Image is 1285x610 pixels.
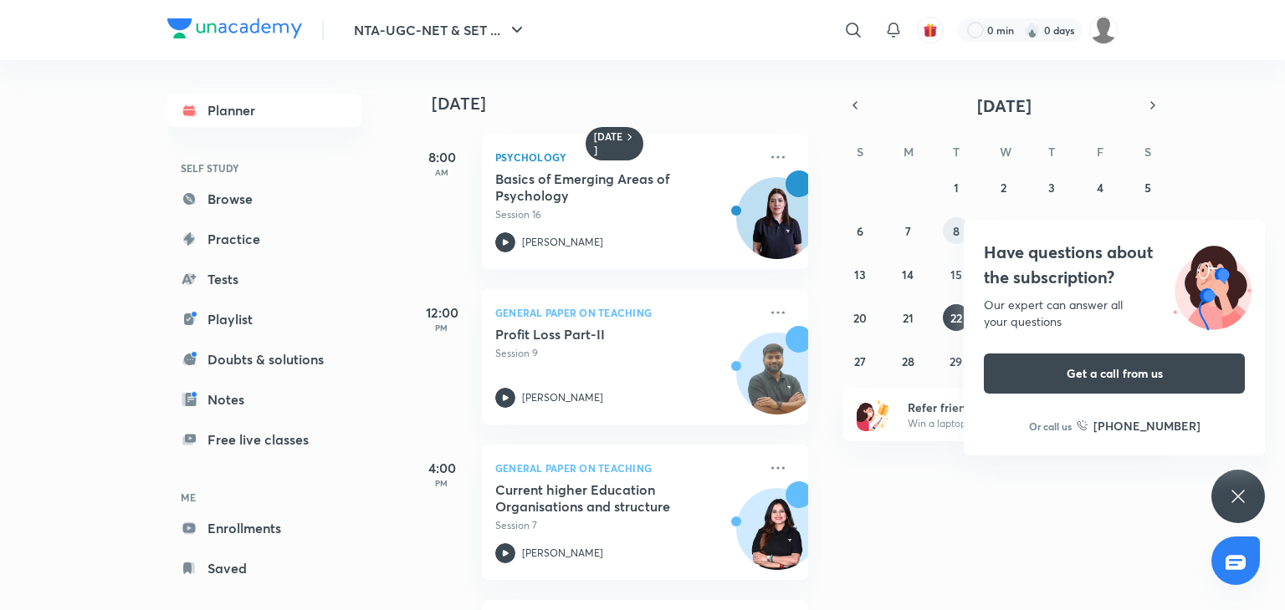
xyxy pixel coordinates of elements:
abbr: July 1, 2025 [954,180,959,196]
abbr: July 7, 2025 [905,223,911,239]
abbr: July 20, 2025 [853,310,867,326]
a: Saved [167,552,361,585]
abbr: July 29, 2025 [950,353,962,369]
button: July 2, 2025 [991,174,1017,201]
h4: [DATE] [432,94,825,114]
abbr: July 14, 2025 [902,267,914,282]
button: July 6, 2025 [847,217,873,244]
p: General Paper on Teaching [495,458,758,478]
button: July 3, 2025 [1038,174,1065,201]
img: streak [1024,22,1041,38]
p: Session 16 [495,207,758,222]
abbr: July 2, 2025 [1001,180,1006,196]
img: avatar [923,23,938,38]
abbr: July 3, 2025 [1048,180,1055,196]
button: July 27, 2025 [847,348,873,374]
h5: 4:00 [408,458,475,478]
p: [PERSON_NAME] [522,546,603,561]
abbr: Wednesday [1000,144,1011,160]
button: avatar [917,17,944,43]
button: July 21, 2025 [894,304,921,331]
abbr: July 21, 2025 [903,310,914,326]
p: Win a laptop, vouchers & more [908,416,1113,431]
img: Avatar [737,342,817,422]
button: July 14, 2025 [894,261,921,287]
abbr: July 15, 2025 [950,267,962,282]
abbr: July 28, 2025 [902,353,914,369]
button: July 15, 2025 [943,261,970,287]
img: Iqra Shaikh [1089,16,1118,44]
a: Doubts & solutions [167,343,361,376]
a: Notes [167,383,361,416]
p: Session 9 [495,346,758,361]
a: Tests [167,262,361,296]
a: [PHONE_NUMBER] [1077,417,1201,435]
button: July 29, 2025 [943,348,970,374]
h4: Have questions about the subscription? [984,240,1245,290]
h5: Basics of Emerging Areas of Psychology [495,170,704,204]
button: July 22, 2025 [943,304,970,331]
h5: Profit Loss Part-II [495,326,704,343]
abbr: July 4, 2025 [1097,180,1103,196]
img: Avatar [737,497,817,577]
h6: [PHONE_NUMBER] [1093,417,1201,435]
p: PM [408,323,475,333]
abbr: July 13, 2025 [854,267,866,282]
p: Session 7 [495,518,758,533]
abbr: Friday [1097,144,1103,160]
a: Browse [167,182,361,216]
div: Our expert can answer all your questions [984,297,1245,330]
h6: [DATE] [594,130,623,157]
button: July 10, 2025 [1038,217,1065,244]
button: [DATE] [867,94,1141,117]
p: [PERSON_NAME] [522,390,603,405]
abbr: July 22, 2025 [950,310,962,326]
p: AM [408,167,475,177]
button: July 13, 2025 [847,261,873,287]
p: Psychology [495,147,758,167]
abbr: Thursday [1048,144,1055,160]
img: Company Logo [167,18,302,38]
a: Enrollments [167,511,361,545]
button: NTA-UGC-NET & SET ... [344,13,537,47]
span: [DATE] [977,94,1032,117]
abbr: July 5, 2025 [1144,180,1151,196]
button: July 8, 2025 [943,217,970,244]
p: PM [408,478,475,488]
abbr: Monday [904,144,914,160]
h5: Current higher Education Organisations and structure [495,481,704,515]
button: July 20, 2025 [847,304,873,331]
h6: SELF STUDY [167,154,361,182]
a: Company Logo [167,18,302,43]
abbr: Sunday [857,144,863,160]
abbr: July 8, 2025 [953,223,960,239]
h6: Refer friends [908,399,1113,416]
p: Or call us [1029,419,1072,434]
abbr: July 6, 2025 [857,223,863,239]
p: General Paper on Teaching [495,302,758,323]
img: ttu_illustration_new.svg [1160,240,1265,330]
h5: 12:00 [408,302,475,323]
a: Free live classes [167,423,361,456]
abbr: July 27, 2025 [854,353,866,369]
button: July 12, 2025 [1134,217,1161,244]
p: [PERSON_NAME] [522,235,603,250]
abbr: Tuesday [953,144,960,160]
img: referral [857,398,890,431]
button: Get a call from us [984,353,1245,394]
h5: 8:00 [408,147,475,167]
button: July 5, 2025 [1134,174,1161,201]
button: July 9, 2025 [991,217,1017,244]
button: July 7, 2025 [894,217,921,244]
img: Avatar [737,186,817,267]
button: July 1, 2025 [943,174,970,201]
button: July 4, 2025 [1087,174,1113,201]
a: Playlist [167,302,361,336]
abbr: Saturday [1144,144,1151,160]
a: Planner [167,94,361,127]
a: Practice [167,222,361,256]
button: July 11, 2025 [1087,217,1113,244]
h6: ME [167,483,361,511]
button: July 28, 2025 [894,348,921,374]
